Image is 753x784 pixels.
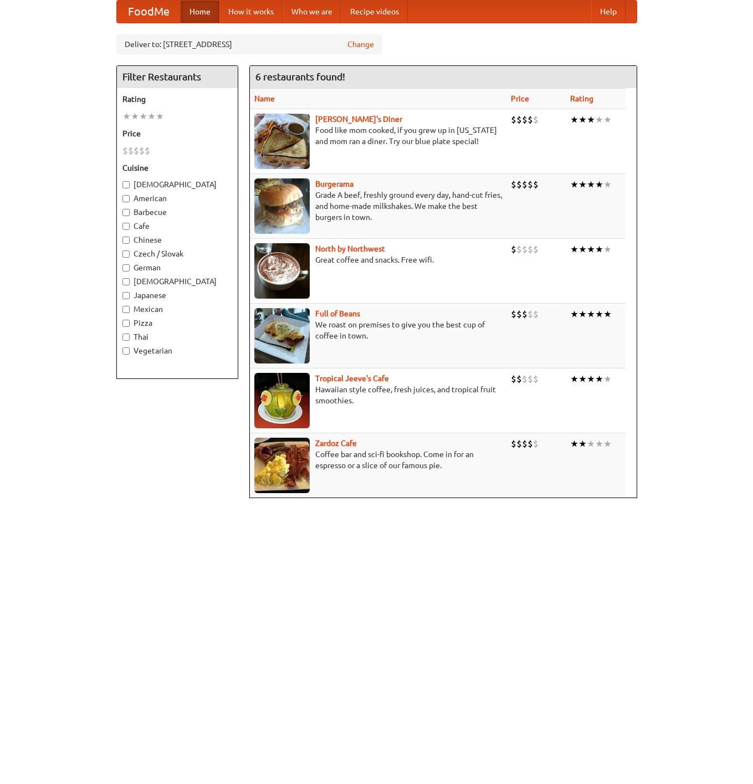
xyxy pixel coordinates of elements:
[347,39,374,50] a: Change
[570,243,578,255] li: ★
[122,145,128,157] li: $
[595,373,603,385] li: ★
[595,114,603,126] li: ★
[254,243,310,299] img: north.jpg
[511,373,516,385] li: $
[570,178,578,191] li: ★
[122,345,232,356] label: Vegetarian
[315,439,357,448] a: Zardoz Cafe
[122,331,232,342] label: Thai
[578,114,587,126] li: ★
[139,110,147,122] li: ★
[254,373,310,428] img: jeeves.jpg
[122,237,130,244] input: Chinese
[570,308,578,320] li: ★
[522,243,527,255] li: $
[533,438,539,450] li: $
[122,292,130,299] input: Japanese
[511,243,516,255] li: $
[254,384,502,406] p: Hawaiian style coffee, fresh juices, and tropical fruit smoothies.
[603,243,612,255] li: ★
[527,308,533,320] li: $
[516,373,522,385] li: $
[511,308,516,320] li: $
[254,308,310,363] img: beans.jpg
[122,94,232,105] h5: Rating
[587,308,595,320] li: ★
[122,110,131,122] li: ★
[145,145,150,157] li: $
[122,290,232,301] label: Japanese
[122,207,232,218] label: Barbecue
[595,178,603,191] li: ★
[595,243,603,255] li: ★
[516,438,522,450] li: $
[128,145,134,157] li: $
[283,1,341,23] a: Who we are
[254,94,275,103] a: Name
[131,110,139,122] li: ★
[522,308,527,320] li: $
[570,438,578,450] li: ★
[315,180,354,188] a: Burgerama
[516,308,522,320] li: $
[511,94,529,103] a: Price
[522,114,527,126] li: $
[122,276,232,287] label: [DEMOGRAPHIC_DATA]
[122,179,232,190] label: [DEMOGRAPHIC_DATA]
[527,114,533,126] li: $
[570,94,593,103] a: Rating
[181,1,219,23] a: Home
[254,319,502,341] p: We roast on premises to give you the best cup of coffee in town.
[578,243,587,255] li: ★
[122,234,232,245] label: Chinese
[315,244,385,253] a: North by Northwest
[522,438,527,450] li: $
[122,162,232,173] h5: Cuisine
[595,308,603,320] li: ★
[122,347,130,355] input: Vegetarian
[254,178,310,234] img: burgerama.jpg
[116,34,382,54] div: Deliver to: [STREET_ADDRESS]
[122,250,130,258] input: Czech / Slovak
[122,317,232,329] label: Pizza
[522,373,527,385] li: $
[122,223,130,230] input: Cafe
[527,373,533,385] li: $
[122,320,130,327] input: Pizza
[122,128,232,139] h5: Price
[254,125,502,147] p: Food like mom cooked, if you grew up in [US_STATE] and mom ran a diner. Try our blue plate special!
[578,308,587,320] li: ★
[122,262,232,273] label: German
[122,248,232,259] label: Czech / Slovak
[134,145,139,157] li: $
[117,66,238,88] h4: Filter Restaurants
[587,373,595,385] li: ★
[122,306,130,313] input: Mexican
[511,438,516,450] li: $
[122,264,130,271] input: German
[139,145,145,157] li: $
[603,308,612,320] li: ★
[315,309,360,318] a: Full of Beans
[254,449,502,471] p: Coffee bar and sci-fi bookshop. Come in for an espresso or a slice of our famous pie.
[511,178,516,191] li: $
[315,115,402,124] a: [PERSON_NAME]'s Diner
[578,178,587,191] li: ★
[533,373,539,385] li: $
[533,243,539,255] li: $
[570,373,578,385] li: ★
[516,114,522,126] li: $
[341,1,408,23] a: Recipe videos
[603,438,612,450] li: ★
[570,114,578,126] li: ★
[591,1,626,23] a: Help
[147,110,156,122] li: ★
[122,195,130,202] input: American
[117,1,181,23] a: FoodMe
[122,304,232,315] label: Mexican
